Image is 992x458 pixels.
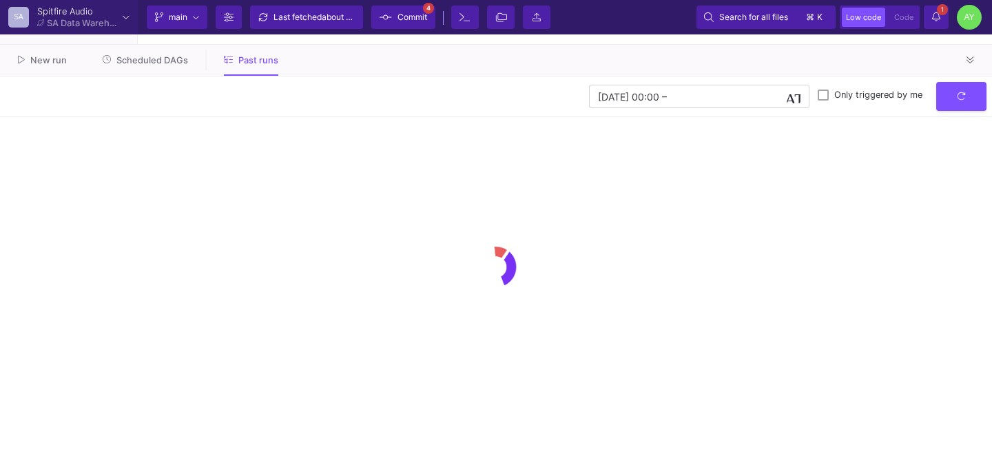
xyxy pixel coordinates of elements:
span: New run [30,55,67,65]
button: main [147,6,207,29]
span: Code [894,12,913,22]
div: AY [957,5,982,30]
button: Scheduled DAGs [86,50,205,71]
div: SA Data Warehouse [47,19,117,28]
button: New run [1,50,83,71]
button: Search for all files⌘k [696,6,836,29]
span: Only triggered by me [834,90,922,101]
span: – [662,91,667,102]
button: Low code [842,8,885,27]
button: AY [953,5,982,30]
span: Low code [846,12,881,22]
input: Start datetime [598,91,659,102]
span: k [817,9,823,25]
span: 1 [937,4,948,15]
input: End datetime [670,91,760,102]
button: Past runs [207,50,295,71]
span: Search for all files [719,7,788,28]
div: Last fetched [273,7,356,28]
span: Past runs [238,55,278,65]
span: ⌘ [806,9,814,25]
button: 1 [924,6,949,29]
button: ⌘k [802,9,828,25]
span: Commit [397,7,427,28]
button: Commit [371,6,435,29]
span: Scheduled DAGs [116,55,188,65]
button: Last fetchedabout 16 hours ago [250,6,363,29]
div: Spitfire Audio [37,7,117,16]
img: logo.gif [472,243,520,291]
span: main [169,7,187,28]
button: Code [890,8,918,27]
span: about 16 hours ago [322,12,395,22]
div: SA [8,7,29,28]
